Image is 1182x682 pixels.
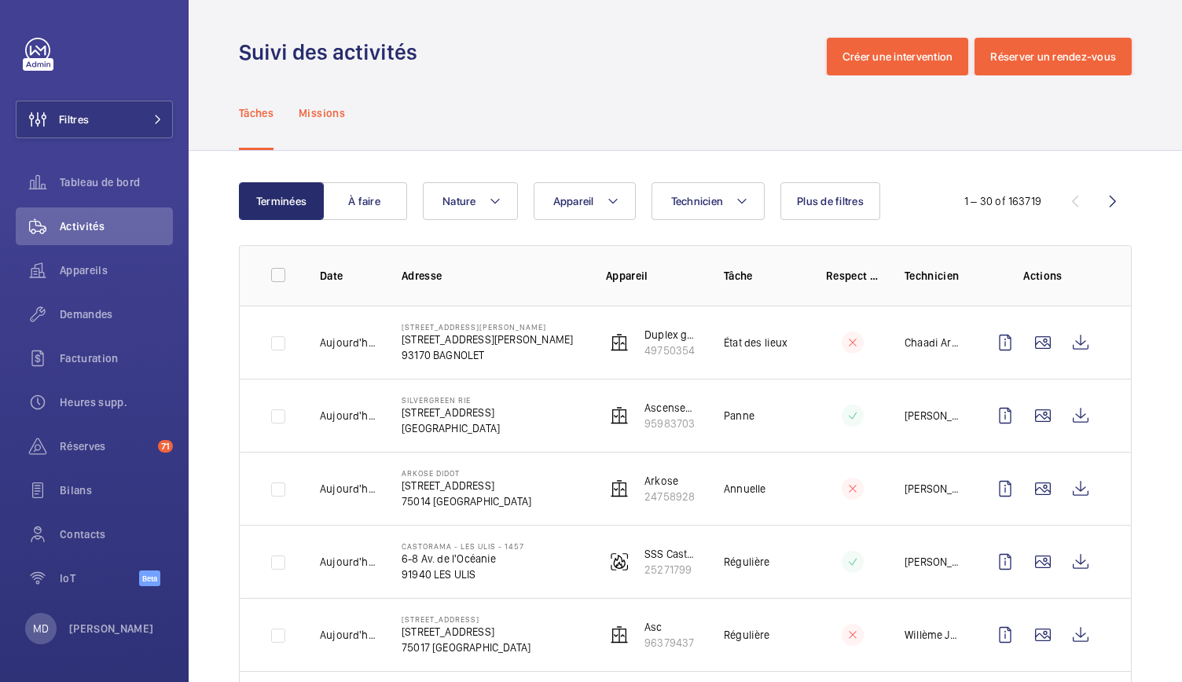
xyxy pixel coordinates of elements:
[610,406,629,425] img: elevator.svg
[724,627,770,643] p: Régulière
[652,182,765,220] button: Technicien
[553,195,594,207] span: Appareil
[644,546,699,562] p: SSS Castorama Les Ulis
[905,481,961,497] p: [PERSON_NAME]
[402,541,524,551] p: Castorama - LES ULIS - 1457
[402,493,531,509] p: 75014 [GEOGRAPHIC_DATA]
[610,479,629,498] img: elevator.svg
[423,182,518,220] button: Nature
[59,112,89,127] span: Filtres
[534,182,636,220] button: Appareil
[724,554,770,570] p: Régulière
[320,554,376,570] p: Aujourd'hui
[610,625,629,644] img: elevator.svg
[320,627,376,643] p: Aujourd'hui
[299,105,345,121] p: Missions
[139,570,160,586] span: Beta
[724,335,788,350] p: État des lieux
[60,526,173,542] span: Contacts
[16,101,173,138] button: Filtres
[671,195,724,207] span: Technicien
[402,551,524,566] p: 6-8 Av. de l'Océanie
[60,438,152,454] span: Réserves
[60,262,173,278] span: Appareils
[402,640,530,655] p: 75017 [GEOGRAPHIC_DATA]
[402,322,573,332] p: [STREET_ADDRESS][PERSON_NAME]
[60,174,173,190] span: Tableau de bord
[402,420,500,436] p: [GEOGRAPHIC_DATA]
[402,624,530,640] p: [STREET_ADDRESS]
[644,416,699,431] p: 95983703
[724,268,801,284] p: Tâche
[827,38,969,75] button: Créer une intervention
[797,195,864,207] span: Plus de filtres
[610,333,629,352] img: elevator.svg
[905,554,961,570] p: [PERSON_NAME]
[780,182,880,220] button: Plus de filtres
[60,482,173,498] span: Bilans
[320,268,376,284] p: Date
[60,350,173,366] span: Facturation
[402,268,581,284] p: Adresse
[402,468,531,478] p: ARKOSE DIDOT
[442,195,476,207] span: Nature
[644,489,695,504] p: 24758928
[644,327,699,343] p: Duplex gauche
[239,182,324,220] button: Terminées
[964,193,1041,209] div: 1 – 30 of 163719
[402,614,530,624] p: [STREET_ADDRESS]
[60,306,173,322] span: Demandes
[905,268,961,284] p: Technicien
[644,400,699,416] p: Ascenseur parking Droite
[724,408,754,423] p: Panne
[60,218,173,234] span: Activités
[905,627,961,643] p: Willème Joassaint
[322,182,407,220] button: À faire
[644,473,695,489] p: Arkose
[239,105,273,121] p: Tâches
[402,395,500,405] p: SILVERGREEN RIE
[610,552,629,571] img: fire_alarm.svg
[606,268,699,284] p: Appareil
[158,440,173,453] span: 71
[320,481,376,497] p: Aujourd'hui
[239,38,427,67] h1: Suivi des activités
[402,332,573,347] p: [STREET_ADDRESS][PERSON_NAME]
[644,619,694,635] p: Asc
[402,478,531,493] p: [STREET_ADDRESS]
[60,570,139,586] span: IoT
[724,481,765,497] p: Annuelle
[33,621,49,636] p: MD
[644,343,699,358] p: 49750354
[826,268,879,284] p: Respect délai
[905,335,961,350] p: Chaadi Arabat
[986,268,1099,284] p: Actions
[905,408,961,423] p: [PERSON_NAME]
[402,566,524,582] p: 91940 LES ULIS
[644,635,694,651] p: 96379437
[320,408,376,423] p: Aujourd'hui
[644,562,699,577] p: 25271799
[975,38,1132,75] button: Réserver un rendez-vous
[402,347,573,363] p: 93170 BAGNOLET
[69,621,154,636] p: [PERSON_NAME]
[320,335,376,350] p: Aujourd'hui
[402,405,500,420] p: [STREET_ADDRESS]
[60,394,173,410] span: Heures supp.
